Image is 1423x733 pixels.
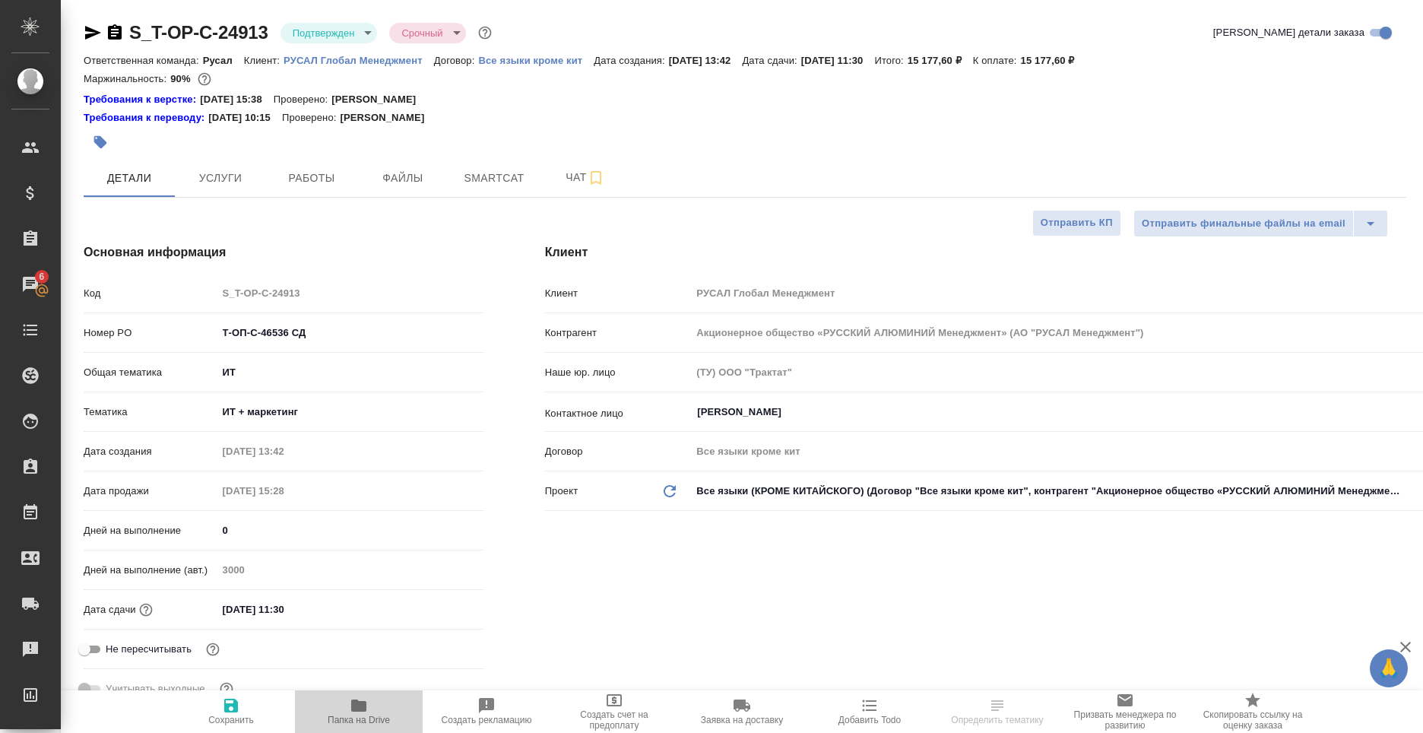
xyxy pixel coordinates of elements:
[545,444,692,459] p: Договор
[550,690,678,733] button: Создать счет на предоплату
[84,73,170,84] p: Маржинальность:
[366,169,439,188] span: Файлы
[331,92,427,107] p: [PERSON_NAME]
[1041,214,1113,232] span: Отправить КП
[1061,690,1189,733] button: Призвать менеджера по развитию
[594,55,668,66] p: Дата создания:
[951,715,1043,725] span: Определить тематику
[284,53,434,66] a: РУСАЛ Глобал Менеджмент
[274,92,332,107] p: Проверено:
[423,690,550,733] button: Создать рекламацию
[217,679,236,699] button: Выбери, если сб и вс нужно считать рабочими днями для выполнения заказа.
[340,110,436,125] p: [PERSON_NAME]
[30,269,53,284] span: 6
[4,265,57,303] a: 6
[1133,210,1354,237] button: Отправить финальные файлы на email
[478,55,594,66] p: Все языки кроме кит
[84,405,217,420] p: Тематика
[549,168,622,187] span: Чат
[217,519,484,541] input: ✎ Введи что-нибудь
[933,690,1061,733] button: Определить тематику
[84,110,208,125] a: Требования к переводу:
[284,55,434,66] p: РУСАЛ Глобал Менеджмент
[838,715,901,725] span: Добавить Todo
[328,715,390,725] span: Папка на Drive
[1370,649,1408,687] button: 🙏
[1376,652,1402,684] span: 🙏
[475,23,495,43] button: Доп статусы указывают на важность/срочность заказа
[84,92,200,107] div: Нажми, чтобы открыть папку с инструкцией
[244,55,284,66] p: Клиент:
[84,243,484,262] h4: Основная информация
[434,55,479,66] p: Договор:
[587,169,605,187] svg: Подписаться
[203,55,244,66] p: Русал
[691,282,1423,304] input: Пустое поле
[217,440,350,462] input: Пустое поле
[1021,55,1086,66] p: 15 177,60 ₽
[458,169,531,188] span: Smartcat
[389,23,465,43] div: Подтвержден
[84,444,217,459] p: Дата создания
[217,282,484,304] input: Пустое поле
[106,642,192,657] span: Не пересчитывать
[106,681,205,697] span: Учитывать выходные
[217,559,484,581] input: Пустое поле
[217,360,484,386] div: ИТ
[801,55,875,66] p: [DATE] 11:30
[84,325,217,341] p: Номер PO
[170,73,194,84] p: 90%
[545,365,692,380] p: Наше юр. лицо
[1133,210,1388,237] div: split button
[106,24,124,42] button: Скопировать ссылку
[203,639,223,659] button: Включи, если не хочешь, чтобы указанная дата сдачи изменилась после переставления заказа в 'Подтв...
[478,53,594,66] a: Все языки кроме кит
[282,110,341,125] p: Проверено:
[973,55,1021,66] p: К оплате:
[217,399,484,425] div: ИТ + маркетинг
[545,243,1406,262] h4: Клиент
[545,286,692,301] p: Клиент
[208,715,254,725] span: Сохранить
[84,602,136,617] p: Дата сдачи
[908,55,973,66] p: 15 177,60 ₽
[93,169,166,188] span: Детали
[195,69,214,89] button: 1280.00 RUB;
[397,27,447,40] button: Срочный
[1189,690,1317,733] button: Скопировать ссылку на оценку заказа
[545,325,692,341] p: Контрагент
[280,23,378,43] div: Подтвержден
[167,690,295,733] button: Сохранить
[84,286,217,301] p: Код
[678,690,806,733] button: Заявка на доставку
[217,322,484,344] input: ✎ Введи что-нибудь
[1415,411,1418,414] button: Open
[200,92,274,107] p: [DATE] 15:38
[288,27,360,40] button: Подтвержден
[874,55,907,66] p: Итого:
[84,125,117,159] button: Добавить тэг
[84,523,217,538] p: Дней на выполнение
[84,110,208,125] div: Нажми, чтобы открыть папку с инструкцией
[129,22,268,43] a: S_T-OP-C-24913
[442,715,532,725] span: Создать рекламацию
[84,365,217,380] p: Общая тематика
[217,598,350,620] input: ✎ Введи что-нибудь
[217,480,350,502] input: Пустое поле
[208,110,282,125] p: [DATE] 10:15
[295,690,423,733] button: Папка на Drive
[545,406,692,421] p: Контактное лицо
[84,55,203,66] p: Ответственная команда:
[545,484,578,499] p: Проект
[84,484,217,499] p: Дата продажи
[184,169,257,188] span: Услуги
[691,478,1423,504] div: Все языки (КРОМЕ КИТАЙСКОГО) (Договор "Все языки кроме кит", контрагент "Акционерное общество «РУ...
[559,709,669,731] span: Создать счет на предоплату
[1032,210,1121,236] button: Отправить КП
[1142,215,1345,233] span: Отправить финальные файлы на email
[1070,709,1180,731] span: Призвать менеджера по развитию
[691,322,1423,344] input: Пустое поле
[701,715,783,725] span: Заявка на доставку
[84,92,200,107] a: Требования к верстке:
[136,600,156,620] button: Если добавить услуги и заполнить их объемом, то дата рассчитается автоматически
